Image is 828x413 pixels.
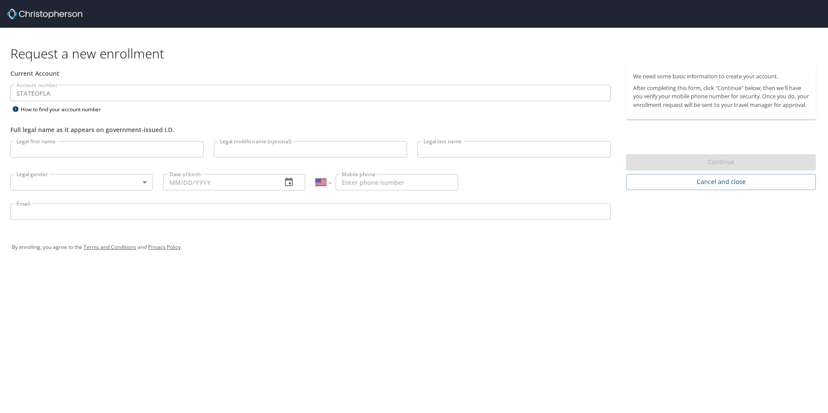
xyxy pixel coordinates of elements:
div: Current Account [10,69,611,78]
p: We need some basic information to create your account. [633,72,809,81]
div: By enrolling, you agree to the and . [12,236,816,258]
p: After completing this form, click "Continue" below, then we'll have you verify your mobile phone ... [633,84,809,109]
a: Privacy Policy [148,243,181,251]
div: Full legal name as it appears on government-issued I.D. [10,125,611,134]
span: Cancel and close [633,177,809,187]
input: MM/DD/YYYY [163,174,275,190]
img: cbt logo [7,9,82,19]
input: Enter phone number [336,174,458,190]
div: ​ [10,174,153,190]
h1: Request a new enrollment [10,45,823,62]
button: Cancel and close [626,174,816,190]
div: How to find your account number [10,104,119,115]
a: Terms and Conditions [84,243,136,251]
